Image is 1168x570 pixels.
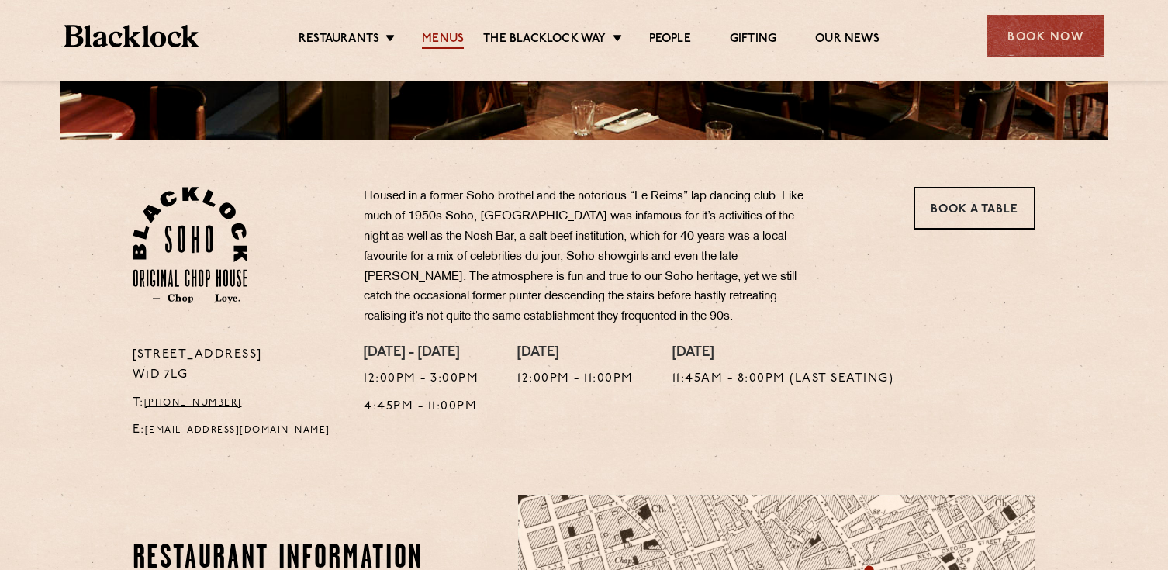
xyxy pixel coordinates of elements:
a: Book a Table [914,187,1035,230]
a: Restaurants [299,32,379,49]
img: BL_Textured_Logo-footer-cropped.svg [64,25,199,47]
p: E: [133,420,341,440]
p: Housed in a former Soho brothel and the notorious “Le Reims” lap dancing club. Like much of 1950s... [364,187,821,327]
a: [PHONE_NUMBER] [144,399,242,408]
a: Menus [422,32,464,49]
p: 12:00pm - 11:00pm [517,369,634,389]
a: [EMAIL_ADDRESS][DOMAIN_NAME] [145,426,330,435]
p: 4:45pm - 11:00pm [364,397,479,417]
a: People [649,32,691,49]
p: [STREET_ADDRESS] W1D 7LG [133,345,341,385]
p: 11:45am - 8:00pm (Last seating) [672,369,894,389]
h4: [DATE] - [DATE] [364,345,479,362]
a: Gifting [730,32,776,49]
a: Our News [815,32,879,49]
h4: [DATE] [672,345,894,362]
img: Soho-stamp-default.svg [133,187,248,303]
div: Book Now [987,15,1104,57]
p: T: [133,393,341,413]
h4: [DATE] [517,345,634,362]
a: The Blacklock Way [483,32,606,49]
p: 12:00pm - 3:00pm [364,369,479,389]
